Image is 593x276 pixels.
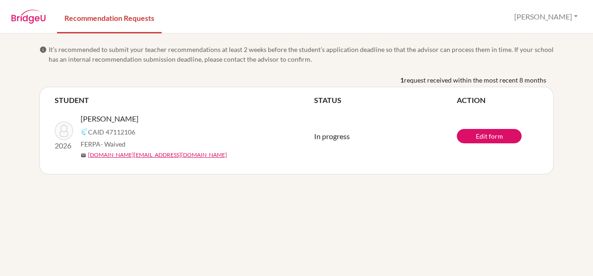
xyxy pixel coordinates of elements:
[81,128,88,135] img: Common App logo
[55,122,73,140] img: Wang, Xuanya
[57,1,162,33] a: Recommendation Requests
[81,113,139,124] span: [PERSON_NAME]
[49,45,554,64] span: It’s recommended to submit your teacher recommendations at least 2 weeks before the student’s app...
[88,127,135,137] span: CAID 47112106
[457,129,522,143] a: Edit form
[88,151,227,159] a: [DOMAIN_NAME][EMAIL_ADDRESS][DOMAIN_NAME]
[11,10,46,24] img: BridgeU logo
[400,75,404,85] b: 1
[39,46,47,53] span: info
[314,132,350,141] span: In progress
[404,75,546,85] span: request received within the most recent 8 months
[81,139,126,149] span: FERPA
[101,140,126,148] span: - Waived
[55,140,73,151] p: 2026
[457,95,538,106] th: ACTION
[55,95,314,106] th: STUDENT
[314,95,457,106] th: STATUS
[510,8,582,26] button: [PERSON_NAME]
[81,153,86,158] span: mail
